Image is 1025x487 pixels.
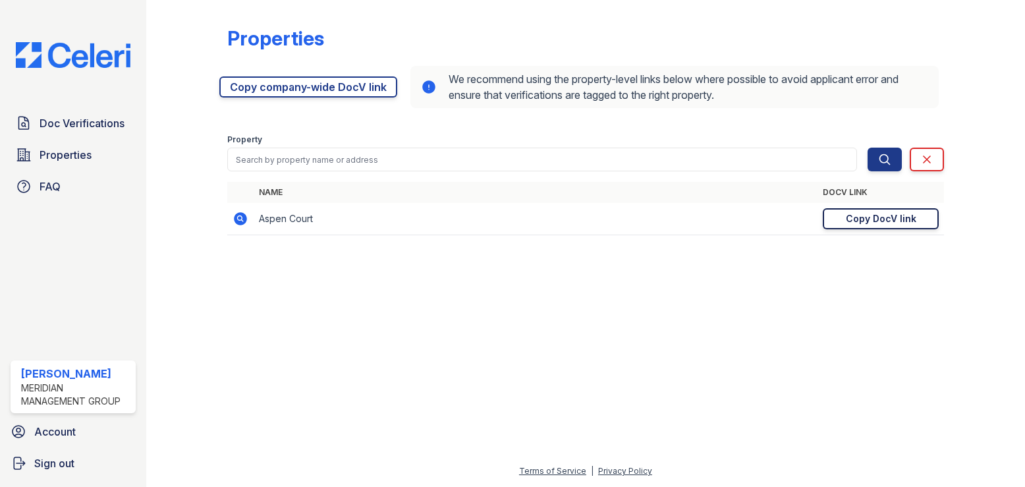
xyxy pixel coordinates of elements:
[823,208,939,229] a: Copy DocV link
[21,382,130,408] div: Meridian Management Group
[519,466,586,476] a: Terms of Service
[254,182,818,203] th: Name
[846,212,916,225] div: Copy DocV link
[40,147,92,163] span: Properties
[219,76,397,98] a: Copy company-wide DocV link
[40,115,125,131] span: Doc Verifications
[11,142,136,168] a: Properties
[227,134,262,145] label: Property
[817,182,944,203] th: DocV Link
[410,66,939,108] div: We recommend using the property-level links below where possible to avoid applicant error and ens...
[591,466,594,476] div: |
[5,450,141,476] a: Sign out
[40,179,61,194] span: FAQ
[34,424,76,440] span: Account
[34,455,74,471] span: Sign out
[11,173,136,200] a: FAQ
[5,418,141,445] a: Account
[254,203,818,235] td: Aspen Court
[227,148,858,171] input: Search by property name or address
[598,466,652,476] a: Privacy Policy
[21,366,130,382] div: [PERSON_NAME]
[11,110,136,136] a: Doc Verifications
[227,26,324,50] div: Properties
[5,42,141,68] img: CE_Logo_Blue-a8612792a0a2168367f1c8372b55b34899dd931a85d93a1a3d3e32e68fde9ad4.png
